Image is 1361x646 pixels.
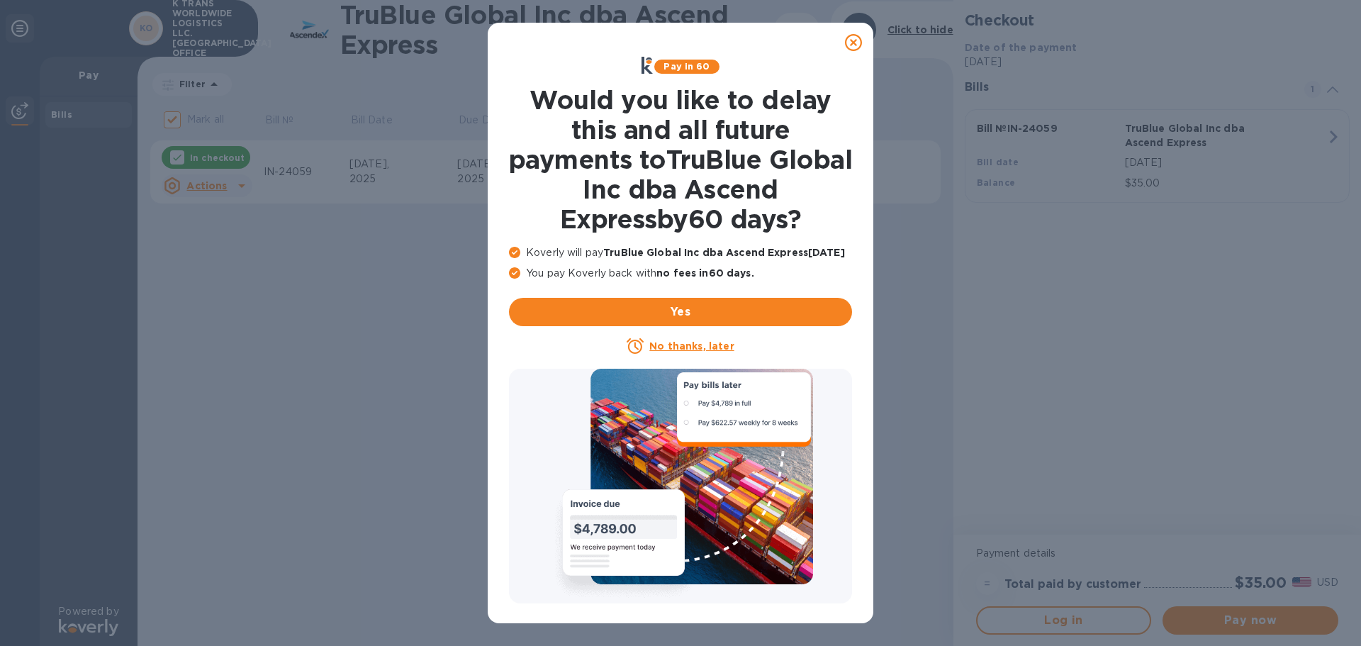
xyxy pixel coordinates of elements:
[509,245,852,260] p: Koverly will pay
[649,340,734,352] u: No thanks, later
[603,247,845,258] b: TruBlue Global Inc dba Ascend Express [DATE]
[656,267,754,279] b: no fees in 60 days .
[509,266,852,281] p: You pay Koverly back with
[509,298,852,326] button: Yes
[663,61,710,72] b: Pay in 60
[520,303,841,321] span: Yes
[509,85,852,234] h1: Would you like to delay this and all future payments to TruBlue Global Inc dba Ascend Express by ...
